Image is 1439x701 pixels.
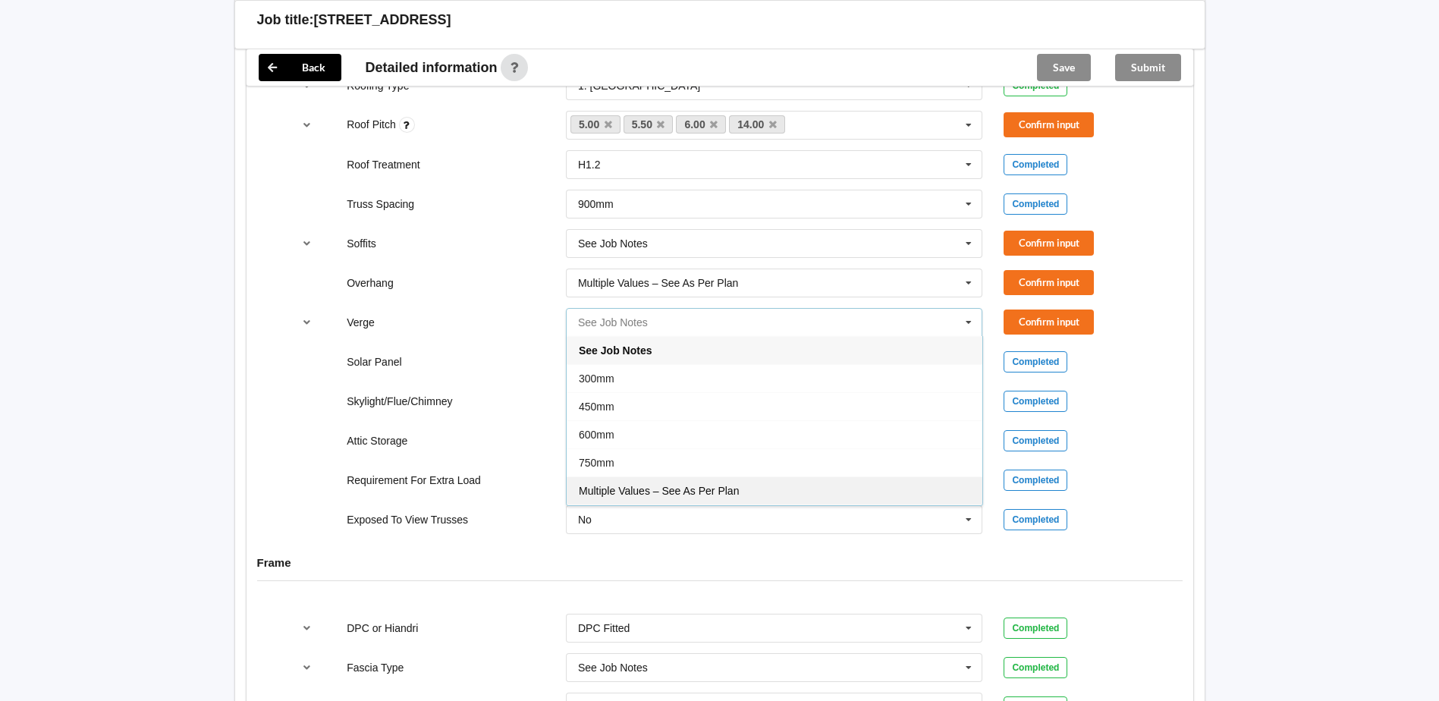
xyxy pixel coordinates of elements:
h4: Frame [257,555,1183,570]
button: Confirm input [1004,112,1094,137]
label: Requirement For Extra Load [347,474,481,486]
label: Roof Treatment [347,159,420,171]
span: 300mm [579,373,614,385]
span: Multiple Values – See As Per Plan [579,485,739,497]
label: Attic Storage [347,435,407,447]
button: reference-toggle [292,654,322,681]
button: reference-toggle [292,615,322,642]
div: DPC Fitted [578,623,630,633]
h3: Job title: [257,11,314,29]
button: reference-toggle [292,112,322,139]
a: 14.00 [729,115,785,134]
label: Roofing Type [347,80,409,92]
div: Completed [1004,509,1067,530]
div: 900mm [578,199,614,209]
label: Soffits [347,237,376,250]
label: Roof Pitch [347,118,398,130]
label: Truss Spacing [347,198,414,210]
span: 750mm [579,457,614,469]
span: 450mm [579,401,614,413]
div: Completed [1004,351,1067,373]
div: Completed [1004,430,1067,451]
label: Exposed To View Trusses [347,514,468,526]
label: Skylight/Flue/Chimney [347,395,452,407]
div: Completed [1004,470,1067,491]
div: H1.2 [578,159,601,170]
h3: [STREET_ADDRESS] [314,11,451,29]
button: reference-toggle [292,230,322,257]
div: Completed [1004,618,1067,639]
a: 6.00 [676,115,726,134]
label: Fascia Type [347,662,404,674]
a: 5.50 [624,115,674,134]
span: See Job Notes [579,344,652,357]
label: DPC or Hiandri [347,622,418,634]
div: Completed [1004,391,1067,412]
label: Verge [347,316,375,328]
span: Detailed information [366,61,498,74]
button: Confirm input [1004,231,1094,256]
div: Completed [1004,154,1067,175]
label: Solar Panel [347,356,401,368]
div: No [578,514,592,525]
button: reference-toggle [292,309,322,336]
div: See Job Notes [578,662,648,673]
div: Completed [1004,657,1067,678]
button: Back [259,54,341,81]
label: Overhang [347,277,393,289]
button: Confirm input [1004,310,1094,335]
button: Confirm input [1004,270,1094,295]
div: See Job Notes [578,238,648,249]
div: 1. [GEOGRAPHIC_DATA] [578,80,700,91]
div: Completed [1004,193,1067,215]
div: Multiple Values – See As Per Plan [578,278,738,288]
span: 600mm [579,429,614,441]
a: 5.00 [570,115,621,134]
